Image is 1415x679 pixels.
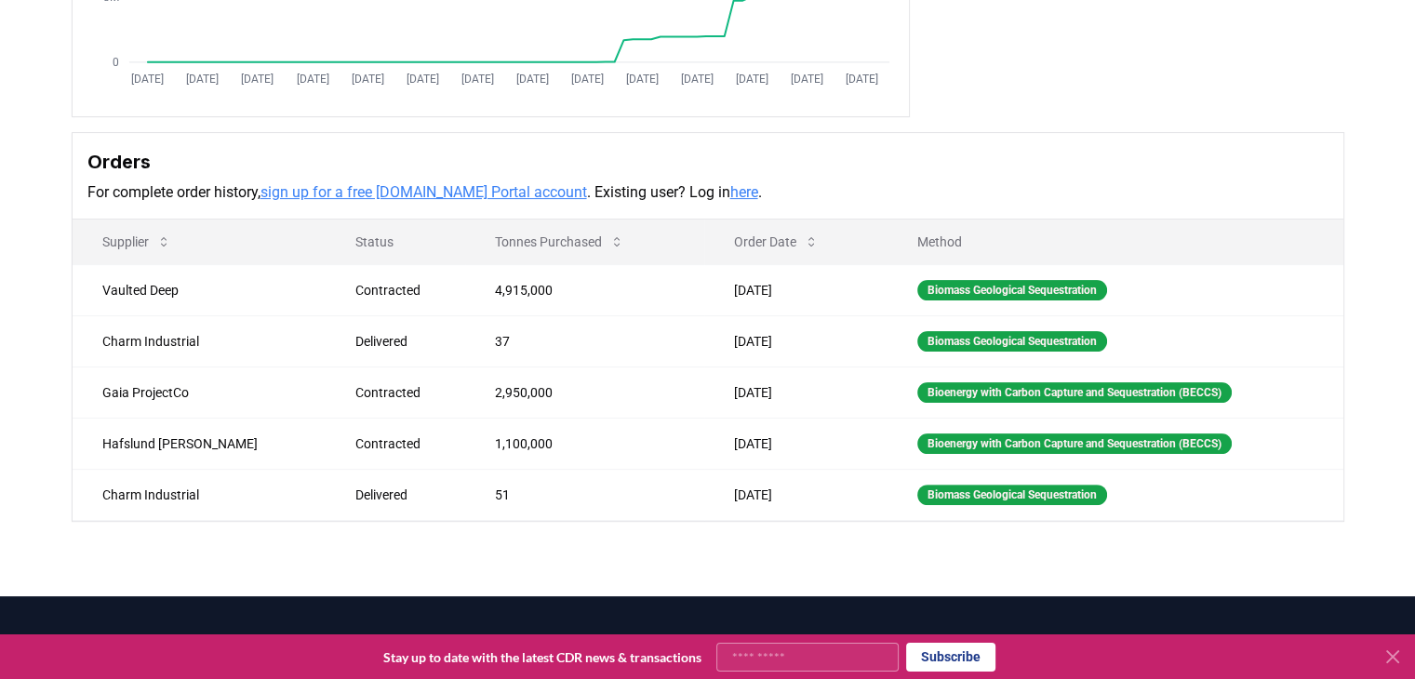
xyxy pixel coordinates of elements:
[186,73,219,86] tspan: [DATE]
[355,281,450,300] div: Contracted
[241,73,274,86] tspan: [DATE]
[730,183,758,201] a: here
[917,280,1107,300] div: Biomass Geological Sequestration
[902,233,1328,251] p: Method
[73,366,327,418] td: Gaia ProjectCo
[704,315,888,366] td: [DATE]
[917,331,1107,352] div: Biomass Geological Sequestration
[131,73,164,86] tspan: [DATE]
[515,73,548,86] tspan: [DATE]
[680,73,713,86] tspan: [DATE]
[296,73,328,86] tspan: [DATE]
[465,469,704,520] td: 51
[846,73,878,86] tspan: [DATE]
[704,469,888,520] td: [DATE]
[73,418,327,469] td: Hafslund [PERSON_NAME]
[355,486,450,504] div: Delivered
[465,264,704,315] td: 4,915,000
[73,264,327,315] td: Vaulted Deep
[355,332,450,351] div: Delivered
[480,223,639,260] button: Tonnes Purchased
[917,382,1232,403] div: Bioenergy with Carbon Capture and Sequestration (BECCS)
[340,233,450,251] p: Status
[87,223,186,260] button: Supplier
[704,418,888,469] td: [DATE]
[917,485,1107,505] div: Biomass Geological Sequestration
[704,264,888,315] td: [DATE]
[704,366,888,418] td: [DATE]
[427,630,708,652] a: Leaderboards
[917,433,1232,454] div: Bioenergy with Carbon Capture and Sequestration (BECCS)
[406,73,438,86] tspan: [DATE]
[87,148,1328,176] h3: Orders
[73,315,327,366] td: Charm Industrial
[735,73,768,86] tspan: [DATE]
[570,73,603,86] tspan: [DATE]
[465,315,704,366] td: 37
[465,418,704,469] td: 1,100,000
[73,469,327,520] td: Charm Industrial
[355,434,450,453] div: Contracted
[72,630,353,656] p: [DOMAIN_NAME]
[355,383,450,402] div: Contracted
[87,181,1328,204] p: For complete order history, . Existing user? Log in .
[260,183,587,201] a: sign up for a free [DOMAIN_NAME] Portal account
[465,366,704,418] td: 2,950,000
[112,56,118,69] tspan: 0
[351,73,383,86] tspan: [DATE]
[790,73,822,86] tspan: [DATE]
[719,223,834,260] button: Order Date
[461,73,493,86] tspan: [DATE]
[625,73,658,86] tspan: [DATE]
